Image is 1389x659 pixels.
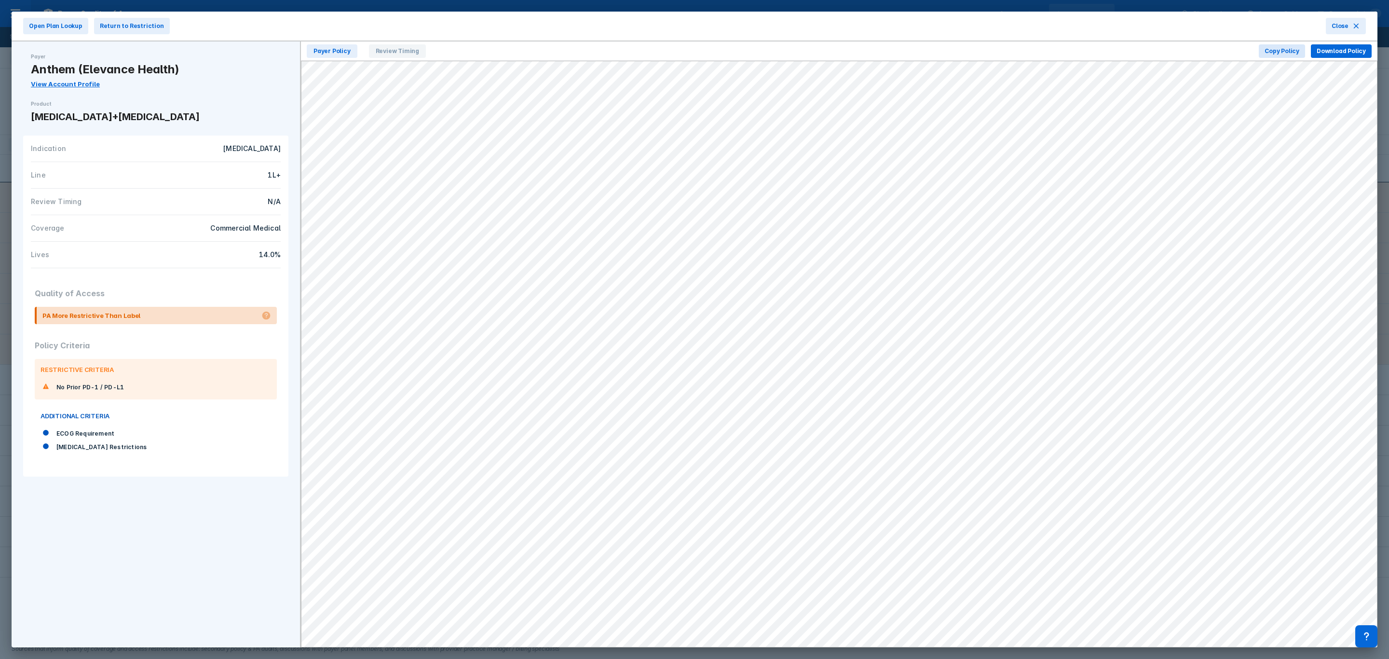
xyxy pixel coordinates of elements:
[162,223,281,233] div: Commercial Medical
[41,411,109,421] span: ADDITIONAL CRITERIA
[1355,625,1377,647] div: Contact Support
[31,249,156,260] div: Lives
[29,22,82,30] span: Open Plan Lookup
[1332,22,1348,30] span: Close
[1311,44,1372,58] button: Download Policy
[369,44,426,58] span: Review Timing
[56,430,114,437] span: ECOG Requirement
[1326,18,1366,34] button: Close
[31,62,281,77] div: Anthem (Elevance Health)
[31,110,281,124] div: [MEDICAL_DATA]+[MEDICAL_DATA]
[35,280,277,307] div: Quality of Access
[31,196,156,207] div: Review Timing
[307,44,357,58] span: Payer Policy
[56,443,147,451] span: [MEDICAL_DATA] Restrictions
[94,18,170,34] button: Return to Restriction
[1259,44,1305,58] button: Copy Policy
[41,365,114,374] span: RESTRICTIVE CRITERIA
[31,100,281,108] div: Product
[31,143,156,154] div: Indication
[1311,45,1372,55] a: Download Policy
[31,80,100,88] a: View Account Profile
[162,249,281,260] div: 14.0%
[31,53,281,60] div: Payer
[162,143,281,154] div: [MEDICAL_DATA]
[162,196,281,207] div: N/A
[23,18,88,34] button: Open Plan Lookup
[1265,47,1299,55] span: Copy Policy
[31,170,156,180] div: Line
[42,311,140,320] div: PA More Restrictive Than Label
[1317,47,1366,55] span: Download Policy
[31,223,156,233] div: Coverage
[56,384,124,391] span: No Prior PD-1 / PD-L1
[35,332,277,359] div: Policy Criteria
[100,22,164,30] span: Return to Restriction
[162,170,281,180] div: 1L+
